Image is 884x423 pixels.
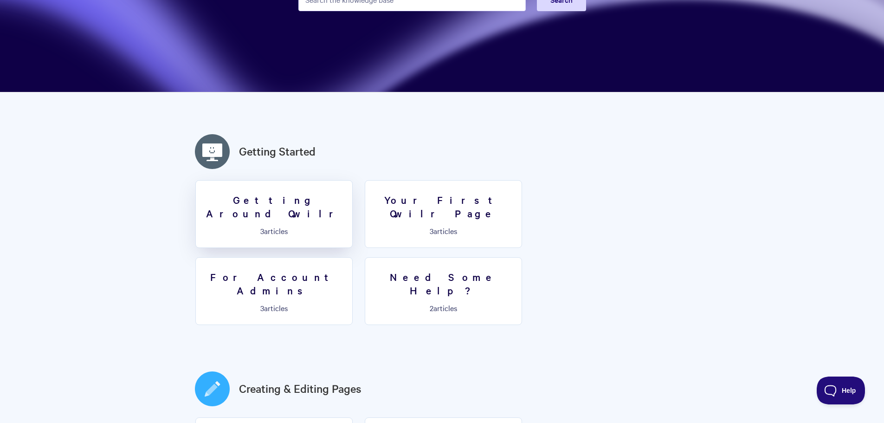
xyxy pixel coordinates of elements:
[239,380,361,397] a: Creating & Editing Pages
[371,193,516,220] h3: Your First Qwilr Page
[201,270,347,297] h3: For Account Admins
[430,303,433,313] span: 2
[371,270,516,297] h3: Need Some Help?
[201,227,347,235] p: articles
[195,180,353,248] a: Getting Around Qwilr 3articles
[201,304,347,312] p: articles
[201,193,347,220] h3: Getting Around Qwilr
[817,377,865,404] iframe: Toggle Customer Support
[430,226,433,236] span: 3
[260,303,264,313] span: 3
[239,143,316,160] a: Getting Started
[195,257,353,325] a: For Account Admins 3articles
[260,226,264,236] span: 3
[365,257,522,325] a: Need Some Help? 2articles
[371,227,516,235] p: articles
[365,180,522,248] a: Your First Qwilr Page 3articles
[371,304,516,312] p: articles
